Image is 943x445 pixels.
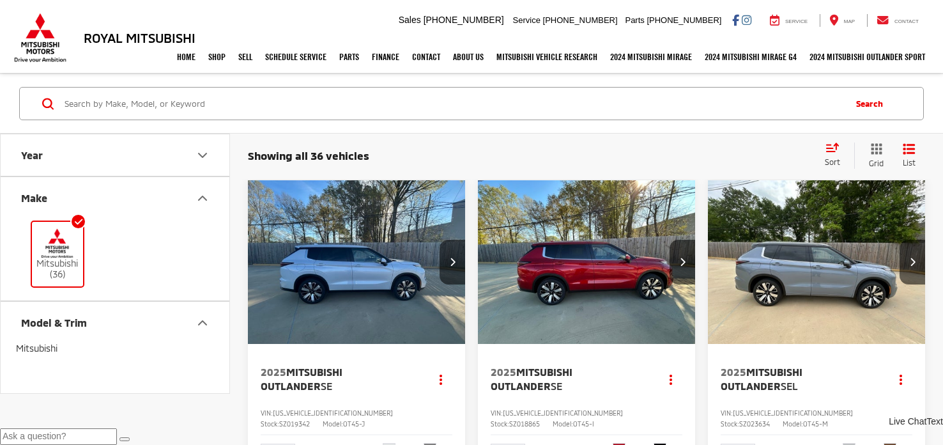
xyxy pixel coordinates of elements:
[195,148,210,163] div: Year
[424,15,504,25] span: [PHONE_NUMBER]
[21,149,43,161] div: Year
[1,302,231,343] button: Model & TrimModel & Trim
[733,409,853,417] span: [US_VEHICLE_IDENTIFICATION_NUMBER]
[844,19,855,24] span: Map
[903,157,916,168] span: List
[926,416,943,428] a: Text
[195,315,210,331] div: Model & Trim
[247,180,466,344] a: 2025 Mitsubishi Outlander SE2025 Mitsubishi Outlander SE2025 Mitsubishi Outlander SE2025 Mitsubis...
[40,228,75,258] img: Royal Mitsubishi in Baton Rouge, LA)
[698,41,803,73] a: 2024 Mitsubishi Mirage G4
[21,316,87,329] div: Model & Trim
[721,420,739,428] span: Stock:
[440,240,465,285] button: Next image
[573,420,594,428] span: OT45-I
[430,368,452,391] button: Actions
[365,41,406,73] a: Finance
[491,366,572,392] span: Mitsubishi Outlander
[803,41,931,73] a: 2024 Mitsubishi Outlander SPORT
[261,365,417,394] a: 2025Mitsubishi OutlanderSE
[854,143,893,169] button: Grid View
[247,180,466,344] div: 2025 Mitsubishi Outlander SE 0
[261,366,286,378] span: 2025
[247,180,466,345] img: 2025 Mitsubishi Outlander SE
[477,180,696,345] img: 2025 Mitsubishi Outlander SE
[477,180,696,344] a: 2025 Mitsubishi Outlander SE2025 Mitsubishi Outlander SE2025 Mitsubishi Outlander SE2025 Mitsubis...
[202,41,232,73] a: Shop
[273,409,393,417] span: [US_VEHICLE_IDENTIFICATION_NUMBER]
[63,88,843,119] input: Search by Make, Model, or Keyword
[503,409,623,417] span: [US_VEHICLE_IDENTIFICATION_NUMBER]
[1,177,231,219] button: MakeMake
[1,134,231,176] button: YearYear
[818,143,854,168] button: Select sort value
[707,180,926,344] a: 2025 Mitsubishi Outlander SEL2025 Mitsubishi Outlander SEL2025 Mitsubishi Outlander SEL2025 Mitsu...
[232,41,259,73] a: Sell
[399,15,421,25] span: Sales
[513,15,540,25] span: Service
[721,365,877,394] a: 2025Mitsubishi OutlanderSEL
[440,374,442,384] span: dropdown dots
[21,192,47,204] div: Make
[491,409,503,417] span: VIN:
[707,180,926,345] img: 2025 Mitsubishi Outlander SEL
[760,14,817,27] a: Service
[321,380,332,392] span: SE
[447,41,490,73] a: About Us
[785,19,808,24] span: Service
[406,41,447,73] a: Contact
[119,437,130,441] button: Send
[869,158,884,169] span: Grid
[660,368,682,391] button: Actions
[742,15,751,25] a: Instagram: Click to visit our Instagram page
[825,157,840,166] span: Sort
[900,240,925,285] button: Next image
[16,343,57,354] span: Mitsubishi
[477,180,696,344] div: 2025 Mitsubishi Outlander SE 0
[721,409,733,417] span: VIN:
[900,374,902,384] span: dropdown dots
[670,240,695,285] button: Next image
[625,15,644,25] span: Parts
[490,41,604,73] a: Mitsubishi Vehicle Research
[261,420,279,428] span: Stock:
[890,368,912,391] button: Actions
[926,416,943,426] span: Text
[739,420,770,428] span: SZ023634
[195,191,210,206] div: Make
[721,366,802,392] span: Mitsubishi Outlander
[803,420,828,428] span: OT45-M
[171,41,202,73] a: Home
[670,374,672,384] span: dropdown dots
[604,41,698,73] a: 2024 Mitsubishi Mirage
[893,143,925,169] button: List View
[261,409,273,417] span: VIN:
[781,380,798,392] span: SEL
[894,19,919,24] span: Contact
[261,366,342,392] span: Mitsubishi Outlander
[333,41,365,73] a: Parts: Opens in a new tab
[707,180,926,344] div: 2025 Mitsubishi Outlander SEL 0
[11,13,69,63] img: Mitsubishi
[491,420,509,428] span: Stock:
[491,366,516,378] span: 2025
[820,14,864,27] a: Map
[732,15,739,25] a: Facebook: Click to visit our Facebook page
[647,15,721,25] span: [PHONE_NUMBER]
[843,88,901,120] button: Search
[551,380,562,392] span: SE
[323,420,343,428] span: Model:
[889,416,926,428] a: Live Chat
[279,420,310,428] span: SZ019342
[84,31,195,45] h3: Royal Mitsubishi
[867,14,928,27] a: Contact
[509,420,540,428] span: SZ018865
[343,420,365,428] span: OT45-J
[721,366,746,378] span: 2025
[783,420,803,428] span: Model:
[553,420,573,428] span: Model:
[889,416,926,426] span: Live Chat
[259,41,333,73] a: Schedule Service: Opens in a new tab
[32,228,84,280] label: Mitsubishi (36)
